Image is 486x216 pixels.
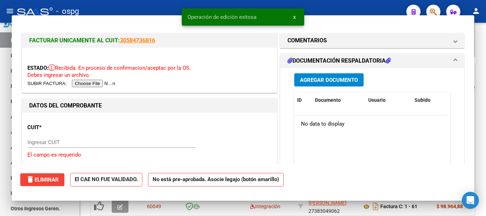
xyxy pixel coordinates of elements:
[294,115,448,133] div: No data to display
[287,11,301,23] button: x
[27,151,271,159] p: El campo es requerido
[294,93,312,108] datatable-header-cell: ID
[56,4,79,19] span: - ospg
[27,123,101,132] p: CUIT
[70,173,142,187] strong: El CAE NO FUE VALIDADO.
[315,97,341,103] span: Documento
[308,200,347,206] span: [PERSON_NAME]
[27,65,48,71] span: ESTADO:
[380,204,417,210] strong: Factura C: 1 - 61
[365,93,412,108] datatable-header-cell: Usuario
[287,36,327,45] h1: COMENTARIOS
[4,21,68,29] span: Prestadores / Proveedores
[48,65,191,71] span: Recibida. En proceso de confirmacion/aceptac por la OS.
[414,97,430,103] span: Subido
[294,73,364,86] button: Agregar Documento
[27,164,271,172] p: [PERSON_NAME]
[280,54,464,68] mat-expansion-panel-header: DOCUMENTACIÓN RESPALDATORIA
[187,14,257,21] span: Operación de edición exitosa
[412,93,447,108] datatable-header-cell: Subido
[148,173,284,187] strong: No está pre-aprobada. Asocie legajo (botón amarillo)
[6,7,14,15] mat-icon: menu
[280,33,464,48] mat-expansion-panel-header: COMENTARIOS
[147,204,161,209] span: 60049
[280,68,464,216] div: DOCUMENTACIÓN RESPALDATORIA
[312,93,365,108] datatable-header-cell: Documento
[26,177,59,183] span: Eliminar
[368,97,386,103] span: Usuario
[437,204,463,209] strong: $ 98.964,88
[293,14,296,20] span: x
[20,173,64,186] button: Eliminar
[462,192,479,209] div: Open Intercom Messenger
[472,7,480,15] mat-icon: person
[29,37,120,44] span: FACTURAR UNICAMENTE AL CUIT:
[27,71,271,79] p: Debes ingresar un archivo.
[308,199,356,214] div: 27383049062
[300,77,358,84] span: Agregar Documento
[250,204,280,209] span: Integración
[26,175,35,184] mat-icon: delete
[371,201,380,212] i: Descargar documento
[287,57,391,65] h1: DOCUMENTACIÓN RESPALDATORIA
[297,97,302,103] span: ID
[29,102,102,109] strong: DATOS DEL COMPROBANTE
[447,93,483,108] datatable-header-cell: Acción
[120,37,155,44] a: 30584736816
